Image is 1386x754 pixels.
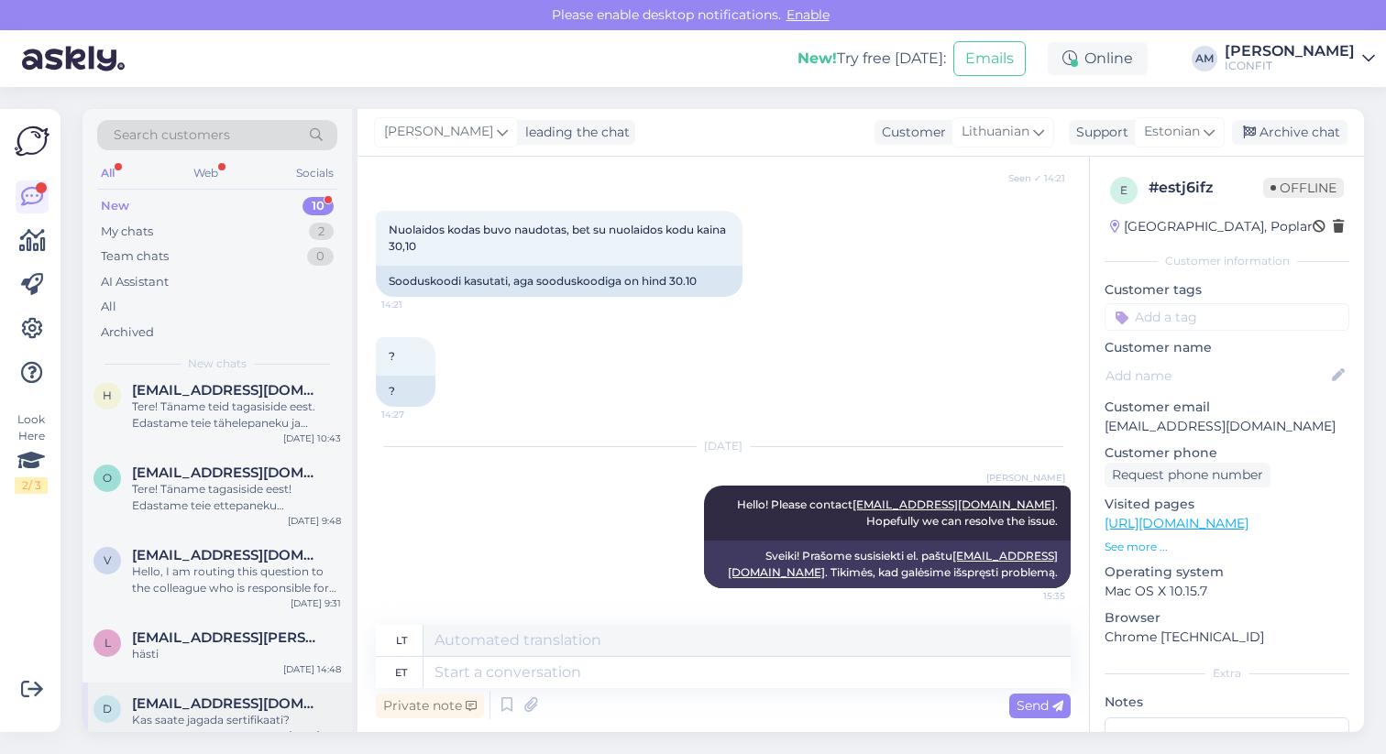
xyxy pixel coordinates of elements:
div: Web [190,161,222,185]
div: My chats [101,223,153,241]
div: Request phone number [1105,463,1270,487]
div: Try free [DATE]: [797,48,946,70]
a: [URL][DOMAIN_NAME] [1105,515,1248,531]
div: [PERSON_NAME] [1225,44,1355,59]
span: olar.teder@gmail.com [132,464,323,481]
div: hästi [132,646,341,662]
div: 2 [309,223,334,241]
span: heleri.otsmaa@gmail.com [132,382,323,399]
div: AI Assistant [101,273,169,291]
div: Customer [874,123,946,142]
div: leading the chat [518,123,630,142]
div: [DATE] 9:32 [289,728,341,742]
span: 15:35 [996,589,1065,603]
p: Visited pages [1105,495,1349,514]
div: Archived [101,323,154,342]
p: Customer name [1105,338,1349,357]
div: [DATE] 9:48 [288,514,341,528]
div: Customer information [1105,253,1349,269]
span: New chats [188,355,247,372]
div: Private note [376,694,484,718]
span: e [1120,183,1127,197]
div: [DATE] [376,438,1071,454]
span: V [104,553,111,567]
span: Send [1017,697,1063,714]
div: ICONFIT [1225,59,1355,73]
button: Emails [953,41,1026,76]
p: Chrome [TECHNICAL_ID] [1105,628,1349,647]
a: [EMAIL_ADDRESS][DOMAIN_NAME] [852,497,1055,511]
div: 0 [307,247,334,266]
div: lt [396,625,407,656]
div: Archive chat [1232,120,1347,145]
div: All [97,161,118,185]
span: [PERSON_NAME] [986,471,1065,485]
span: Hello! Please contact . Hopefully we can resolve the issue. [737,497,1061,528]
span: Vikskait@gmail.com [132,547,323,563]
p: Customer email [1105,398,1349,417]
p: Notes [1105,693,1349,712]
input: Add a tag [1105,303,1349,331]
div: ? [376,376,435,407]
div: Tere! Täname tagasiside eest! Edastame teie ettepaneku allahindluste tootepõhise kuvamise kohta o... [132,481,341,514]
b: New! [797,49,837,67]
img: Askly Logo [15,124,49,158]
div: AM [1192,46,1217,71]
div: [DATE] 14:48 [283,662,341,676]
span: Nuolaidos kodas buvo naudotas, bet su nuolaidos kodu kaina 30,10 [389,223,729,253]
div: Team chats [101,247,169,266]
span: ly.heinonen@mail.ee [132,629,323,646]
div: New [101,197,129,215]
span: h [103,388,112,402]
div: [DATE] 10:43 [283,432,341,445]
span: Estonian [1144,122,1200,142]
input: Add name [1105,366,1328,386]
span: [PERSON_NAME] [384,122,493,142]
div: Tere! Täname teid tagasiside eest. Edastame teie tähelepaneku ja ettepaneku meie vastavale osakon... [132,399,341,432]
span: Offline [1263,178,1344,198]
div: 10 [302,197,334,215]
span: Search customers [114,126,230,145]
p: Browser [1105,608,1349,628]
span: 14:27 [381,408,450,421]
p: Operating system [1105,563,1349,582]
div: Socials [292,161,337,185]
div: Sveiki! Prašome susisiekti el. paštu . Tikimės, kad galėsime išspręsti problemą. [704,541,1071,588]
span: l [104,636,111,650]
span: Enable [781,6,835,23]
div: Look Here [15,411,48,494]
div: 2 / 3 [15,477,48,494]
span: Lithuanian [962,122,1029,142]
div: Sooduskoodi kasutati, aga sooduskoodiga on hind 30.10 [376,266,742,297]
div: Kas saate jagada sertifikaati? [132,712,341,728]
div: [GEOGRAPHIC_DATA], Poplar [1110,217,1313,236]
span: Seen ✓ 14:21 [996,171,1065,185]
span: D [103,702,112,716]
div: # estj6ifz [1149,177,1263,199]
span: 14:21 [381,298,450,311]
p: [EMAIL_ADDRESS][DOMAIN_NAME] [1105,417,1349,436]
div: All [101,298,116,316]
span: o [103,471,112,485]
span: Dianaminin@hotmail.com [132,695,323,712]
p: See more ... [1105,539,1349,555]
div: et [395,657,407,688]
p: Customer tags [1105,280,1349,300]
p: Mac OS X 10.15.7 [1105,582,1349,601]
a: [PERSON_NAME]ICONFIT [1225,44,1375,73]
div: Extra [1105,665,1349,682]
div: Support [1069,123,1128,142]
div: Hello, I am routing this question to the colleague who is responsible for this topic. The reply m... [132,563,341,596]
p: Customer phone [1105,443,1349,463]
div: [DATE] 9:31 [291,596,341,610]
span: ? [389,349,395,363]
div: Online [1048,42,1148,75]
